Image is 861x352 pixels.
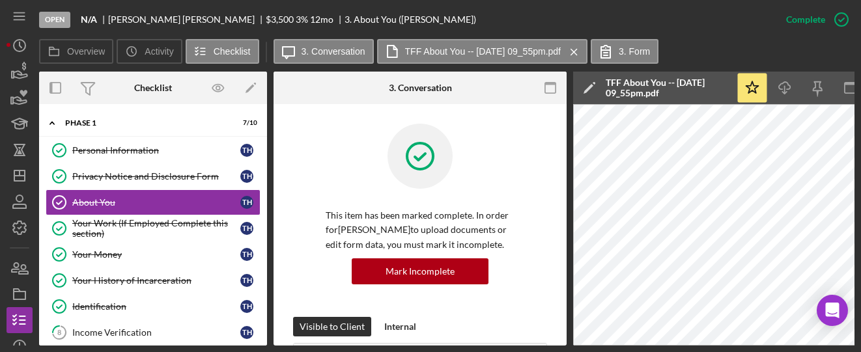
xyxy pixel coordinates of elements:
[326,208,515,252] p: This item has been marked complete. In order for [PERSON_NAME] to upload documents or edit form d...
[240,300,253,313] div: T H
[240,144,253,157] div: T H
[240,274,253,287] div: T H
[384,317,416,336] div: Internal
[296,14,308,25] div: 3 %
[606,77,729,98] div: TFF About You -- [DATE] 09_55pm.pdf
[214,46,251,57] label: Checklist
[773,7,854,33] button: Complete
[240,248,253,261] div: T H
[72,327,240,338] div: Income Verification
[377,39,587,64] button: TFF About You -- [DATE] 09_55pm.pdf
[302,46,365,57] label: 3. Conversation
[240,196,253,209] div: T H
[46,189,261,215] a: About YouTH
[72,301,240,312] div: Identification
[72,218,240,239] div: Your Work (If Employed Complete this section)
[389,83,452,93] div: 3. Conversation
[39,12,70,28] div: Open
[386,258,455,284] div: Mark Incomplete
[46,293,261,319] a: IdentificationTH
[72,145,240,156] div: Personal Information
[293,317,371,336] button: Visible to Client
[145,46,173,57] label: Activity
[786,7,825,33] div: Complete
[240,222,253,235] div: T H
[72,171,240,182] div: Privacy Notice and Disclosure Form
[619,46,650,57] label: 3. Form
[405,46,561,57] label: TFF About You -- [DATE] 09_55pm.pdf
[274,39,374,64] button: 3. Conversation
[240,326,253,339] div: T H
[46,319,261,345] a: 8Income VerificationTH
[46,267,261,293] a: Your History of IncarcerationTH
[46,137,261,163] a: Personal InformationTH
[108,14,266,25] div: [PERSON_NAME] [PERSON_NAME]
[378,317,423,336] button: Internal
[186,39,259,64] button: Checklist
[46,163,261,189] a: Privacy Notice and Disclosure FormTH
[65,119,225,127] div: Phase 1
[81,14,97,25] b: N/A
[46,215,261,241] a: Your Work (If Employed Complete this section)TH
[46,241,261,267] a: Your MoneyTH
[300,317,365,336] div: Visible to Client
[345,14,476,25] div: 3. About You ([PERSON_NAME])
[39,39,113,64] button: Overview
[240,170,253,183] div: T H
[67,46,105,57] label: Overview
[817,295,848,326] div: Open Intercom Messenger
[117,39,182,64] button: Activity
[72,275,240,286] div: Your History of Incarceration
[310,14,333,25] div: 12 mo
[234,119,257,127] div: 7 / 10
[352,258,488,284] button: Mark Incomplete
[266,14,294,25] span: $3,500
[72,249,240,260] div: Your Money
[57,328,61,336] tspan: 8
[591,39,658,64] button: 3. Form
[134,83,172,93] div: Checklist
[72,197,240,208] div: About You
